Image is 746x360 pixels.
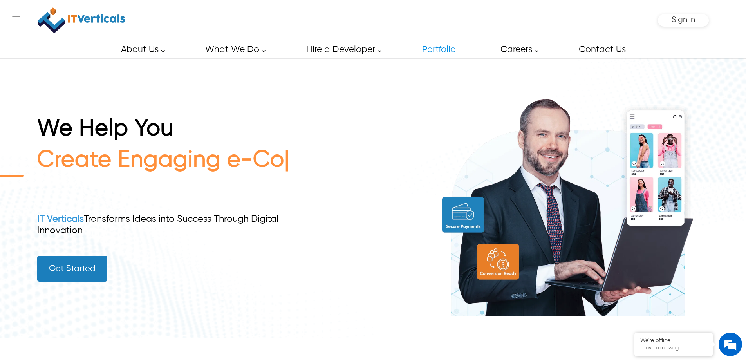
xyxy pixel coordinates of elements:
a: IT Verticals Inc [37,4,126,37]
a: Portfolio [413,41,464,58]
a: What We Do [196,41,270,58]
a: Contact Us [570,41,634,58]
img: salesiqlogo_leal7QplfZFryJ6FIlVepeu7OftD7mt8q6exU6-34PB8prfIgodN67KcxXM9Y7JQ_.png [54,206,60,210]
span: Create Engaging e-Co [37,149,284,172]
em: Submit [115,241,142,252]
div: Transforms Ideas into Success Through Digital Innovation [37,213,306,236]
a: Get Started [37,256,107,282]
a: Careers [491,41,543,58]
div: We're offline [640,337,707,344]
a: IT Verticals [37,214,84,224]
img: IT Verticals Inc [38,4,125,37]
em: Driven by SalesIQ [61,205,99,211]
img: logo_Zg8I0qSkbAqR2WFHt3p6CTuqpyXMFPubPcD2OT02zFN43Cy9FUNNG3NEPhM_Q1qe_.png [13,47,33,51]
p: Leave a message [640,345,707,351]
a: About Us [112,41,169,58]
span: We are offline. Please leave us a message. [16,99,137,178]
img: build [427,81,709,316]
textarea: Type your message and click 'Submit' [4,214,149,241]
a: Hire a Developer [297,41,386,58]
a: Sign in [672,18,695,23]
h1: We Help You [37,115,306,147]
span: Sign in [672,16,695,24]
div: Minimize live chat window [128,4,147,23]
div: Leave a message [41,44,132,54]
